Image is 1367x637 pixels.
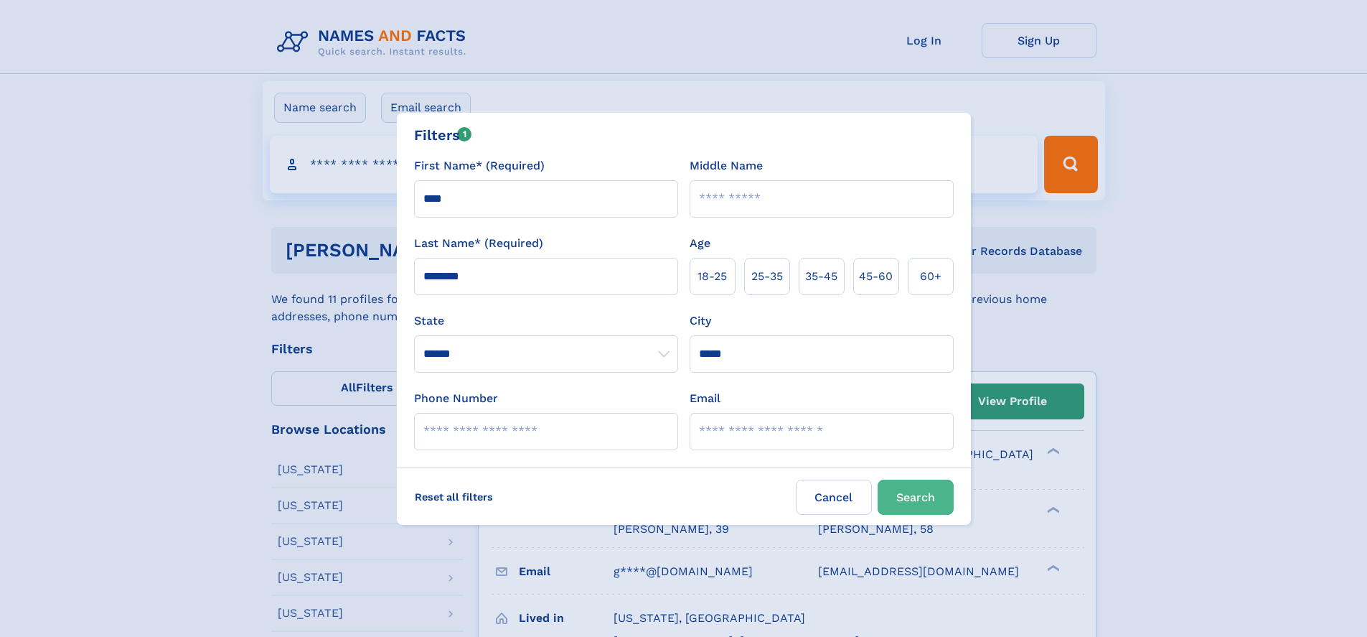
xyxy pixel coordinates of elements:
[405,480,502,514] label: Reset all filters
[414,235,543,252] label: Last Name* (Required)
[690,312,711,330] label: City
[697,268,727,285] span: 18‑25
[690,235,710,252] label: Age
[414,312,678,330] label: State
[920,268,941,285] span: 60+
[859,268,893,285] span: 45‑60
[414,390,498,407] label: Phone Number
[878,480,954,515] button: Search
[414,157,545,175] label: First Name* (Required)
[751,268,783,285] span: 25‑35
[690,390,720,407] label: Email
[805,268,837,285] span: 35‑45
[414,124,472,146] div: Filters
[690,157,763,175] label: Middle Name
[796,480,872,515] label: Cancel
